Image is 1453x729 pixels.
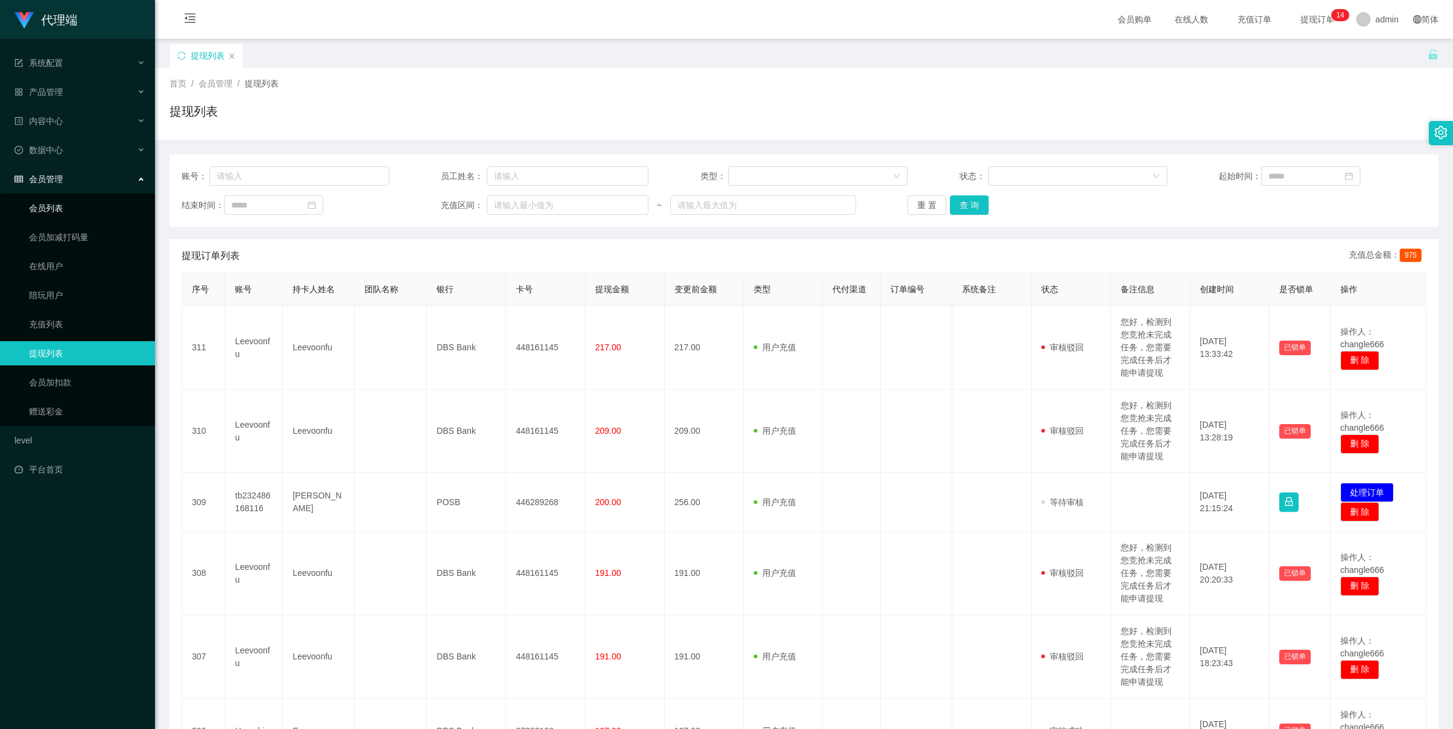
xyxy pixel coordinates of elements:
td: DBS Bank [427,390,506,473]
i: 图标: down [1153,172,1160,181]
td: Leevoonfu [283,615,355,699]
td: 448161145 [506,390,585,473]
td: Leevoonfu [225,306,283,390]
span: / [237,79,240,88]
button: 重 置 [908,195,946,215]
td: 448161145 [506,306,585,390]
td: tb232486168116 [225,473,283,532]
span: 217.00 [595,342,621,352]
td: [DATE] 21:15:24 [1190,473,1270,532]
td: DBS Bank [427,306,506,390]
td: 191.00 [665,615,744,699]
span: 975 [1400,249,1422,262]
span: 操作人：changle666 [1340,327,1384,349]
span: 起始时间： [1219,170,1261,183]
button: 删 除 [1340,351,1379,370]
span: 用户充值 [754,342,796,352]
span: 数据中心 [15,145,63,155]
span: 充值订单 [1231,15,1277,24]
h1: 代理端 [41,1,77,39]
span: 操作 [1340,284,1357,294]
span: 操作人：changle666 [1340,410,1384,433]
span: 191.00 [595,568,621,578]
span: 操作人：changle666 [1340,636,1384,658]
button: 图标: lock [1279,492,1299,512]
td: 您好，检测到您竞抢未完成任务，您需要完成任务后才能申请提现 [1111,532,1190,615]
p: 1 [1336,9,1340,21]
span: 内容中心 [15,116,63,126]
td: 446289268 [506,473,585,532]
span: 用户充值 [754,652,796,661]
td: 您好，检测到您竞抢未完成任务，您需要完成任务后才能申请提现 [1111,615,1190,699]
span: 提现列表 [245,79,278,88]
span: 卡号 [516,284,533,294]
td: Leevoonfu [225,615,283,699]
p: 4 [1340,9,1345,21]
h1: 提现列表 [170,102,218,120]
i: 图标: calendar [1345,172,1353,180]
td: [DATE] 13:28:19 [1190,390,1270,473]
td: Leevoonfu [225,390,283,473]
span: 账号： [182,170,209,183]
span: 状态 [1041,284,1058,294]
span: 用户充值 [754,568,796,578]
a: 会员列表 [29,196,145,220]
a: 充值列表 [29,312,145,336]
span: 备注信息 [1121,284,1155,294]
span: 200.00 [595,497,621,507]
sup: 14 [1331,9,1349,21]
i: 图标: table [15,175,23,183]
span: 是否锁单 [1279,284,1313,294]
span: 会员管理 [15,174,63,184]
td: Leevoonfu [283,532,355,615]
input: 请输入最大值为 [670,195,856,215]
button: 删 除 [1340,577,1379,596]
span: 变更前金额 [674,284,717,294]
td: DBS Bank [427,532,506,615]
a: 赠送彩金 [29,399,145,423]
a: 会员加扣款 [29,370,145,394]
span: 类型： [700,170,729,183]
td: 448161145 [506,615,585,699]
span: 充值区间： [441,199,487,212]
span: 用户充值 [754,497,796,507]
a: 图标: dashboard平台首页 [15,457,145,482]
span: 创建时间 [1200,284,1234,294]
td: 308 [182,532,225,615]
i: 图标: sync [177,51,186,60]
div: 提现列表 [191,44,225,67]
span: 审核驳回 [1041,568,1084,578]
span: 等待审核 [1041,497,1084,507]
span: / [191,79,194,88]
button: 已锁单 [1279,424,1311,439]
td: 311 [182,306,225,390]
span: 在线人数 [1168,15,1214,24]
button: 处理订单 [1340,483,1394,502]
input: 请输入 [487,166,648,186]
i: 图标: menu-fold [170,1,211,39]
span: 订单编号 [891,284,924,294]
span: 提现订单列表 [182,249,240,263]
span: 提现金额 [595,284,629,294]
button: 删 除 [1340,660,1379,679]
td: 您好，检测到您竞抢未完成任务，您需要完成任务后才能申请提现 [1111,390,1190,473]
span: 账号 [235,284,252,294]
td: 448161145 [506,532,585,615]
td: 256.00 [665,473,744,532]
span: 操作人：changle666 [1340,552,1384,575]
i: 图标: global [1413,15,1422,24]
td: Leevoonfu [225,532,283,615]
span: 209.00 [595,426,621,436]
span: 提现订单 [1294,15,1340,24]
span: 状态： [960,170,988,183]
span: 银行 [437,284,453,294]
span: 员工姓名： [441,170,487,183]
span: 用户充值 [754,426,796,436]
span: 审核驳回 [1041,652,1084,661]
span: 191.00 [595,652,621,661]
td: 209.00 [665,390,744,473]
td: POSB [427,473,506,532]
i: 图标: check-circle-o [15,146,23,154]
td: 309 [182,473,225,532]
td: Leevoonfu [283,390,355,473]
